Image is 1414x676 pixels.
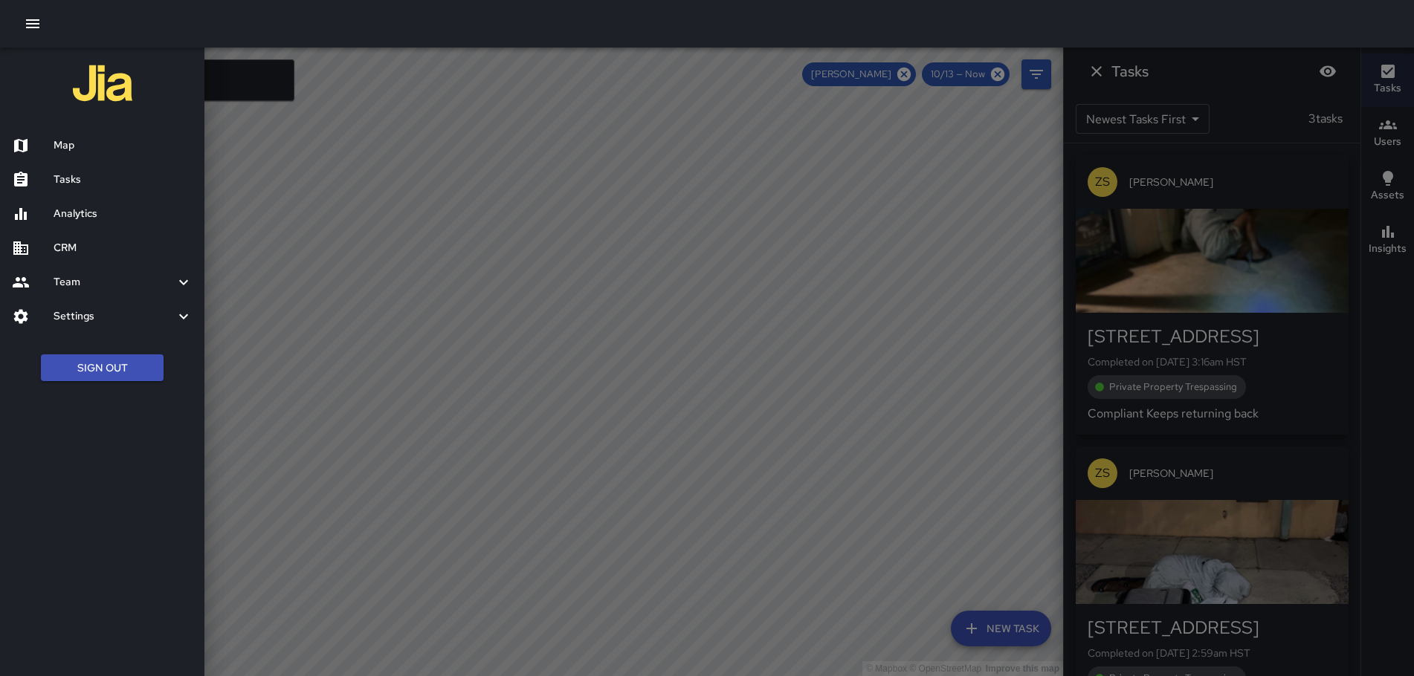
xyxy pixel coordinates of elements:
h6: Map [54,137,193,154]
h6: Team [54,274,175,290]
h6: Settings [54,308,175,325]
h6: Tasks [54,172,193,188]
img: jia-logo [73,53,132,113]
button: Sign Out [41,354,164,382]
h6: Analytics [54,206,193,222]
h6: CRM [54,240,193,256]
